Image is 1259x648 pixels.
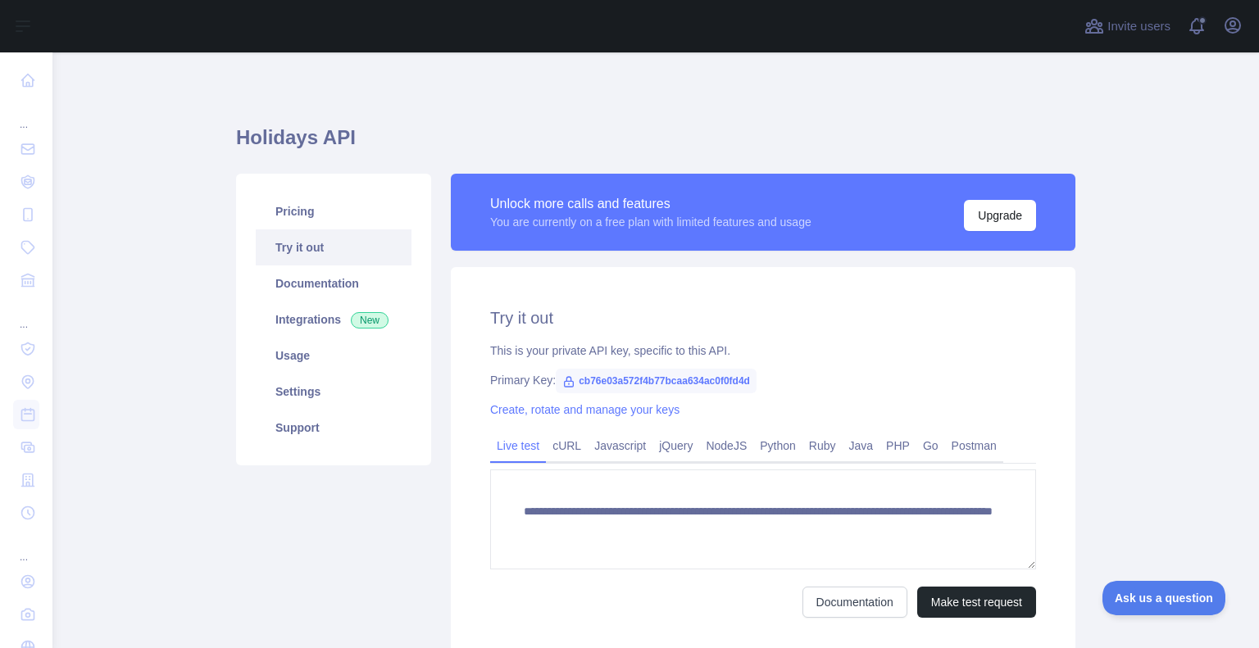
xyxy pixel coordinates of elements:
[13,298,39,331] div: ...
[236,125,1075,164] h1: Holidays API
[490,372,1036,388] div: Primary Key:
[652,433,699,459] a: jQuery
[917,587,1036,618] button: Make test request
[256,265,411,301] a: Documentation
[588,433,652,459] a: Javascript
[945,433,1003,459] a: Postman
[1107,17,1170,36] span: Invite users
[490,194,811,214] div: Unlock more calls and features
[490,342,1036,359] div: This is your private API key, specific to this API.
[490,306,1036,329] h2: Try it out
[802,433,843,459] a: Ruby
[256,193,411,229] a: Pricing
[490,214,811,230] div: You are currently on a free plan with limited features and usage
[843,433,880,459] a: Java
[556,369,757,393] span: cb76e03a572f4b77bcaa634ac0f0fd4d
[879,433,916,459] a: PHP
[256,338,411,374] a: Usage
[1081,13,1174,39] button: Invite users
[13,98,39,131] div: ...
[916,433,945,459] a: Go
[256,229,411,265] a: Try it out
[490,433,546,459] a: Live test
[802,587,907,618] a: Documentation
[256,374,411,410] a: Settings
[964,200,1036,231] button: Upgrade
[256,301,411,338] a: Integrations New
[699,433,753,459] a: NodeJS
[256,410,411,446] a: Support
[753,433,802,459] a: Python
[546,433,588,459] a: cURL
[490,403,679,416] a: Create, rotate and manage your keys
[13,531,39,564] div: ...
[1102,581,1226,615] iframe: Toggle Customer Support
[351,312,389,329] span: New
